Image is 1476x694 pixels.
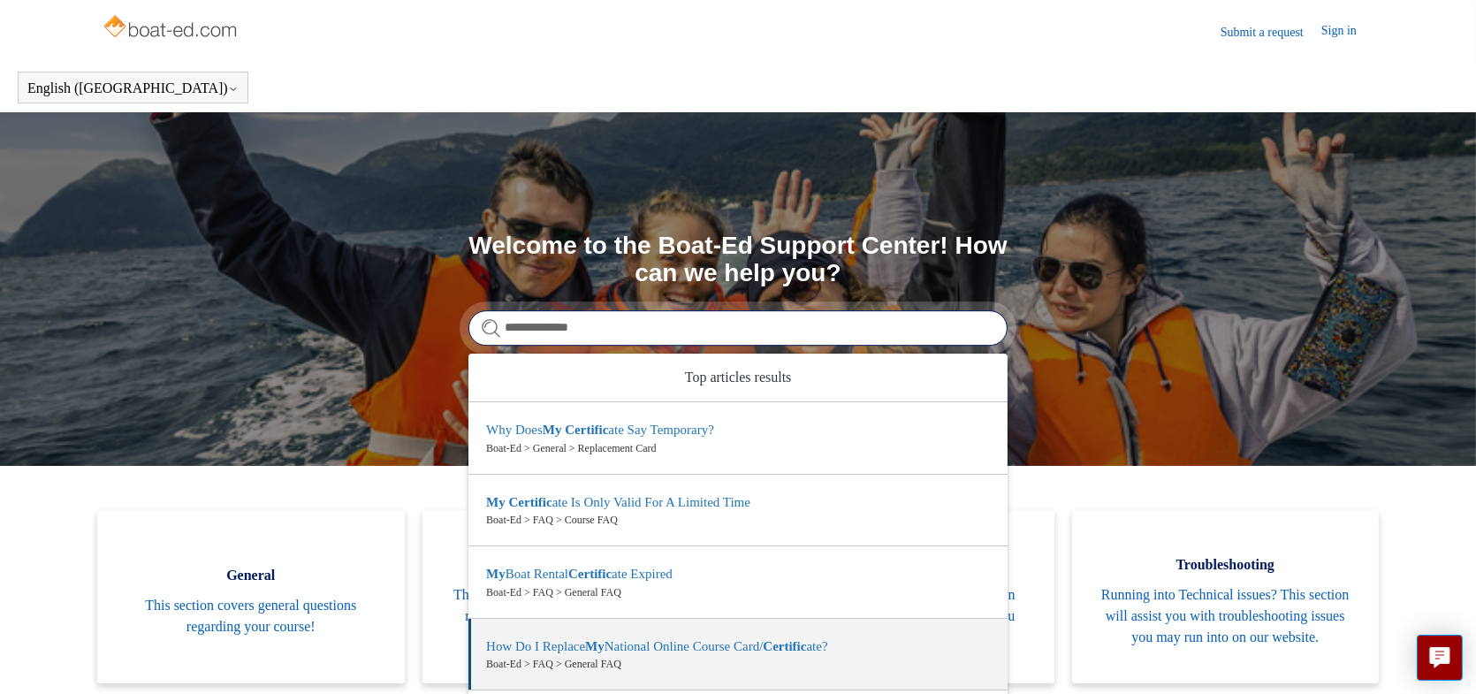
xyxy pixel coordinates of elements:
[486,423,714,440] zd-autocomplete-title-multibrand: Suggested result 1 Why Does My Certificate Say Temporary?
[124,565,378,586] span: General
[509,495,552,509] em: Certific
[568,567,612,581] em: Certific
[486,567,673,584] zd-autocomplete-title-multibrand: Suggested result 3 My Boat Rental Certificate Expired
[1099,554,1353,576] span: Troubleshooting
[1417,635,1463,681] button: Live chat
[468,354,1008,402] zd-autocomplete-header: Top articles results
[1221,23,1321,42] a: Submit a request
[486,512,990,528] zd-autocomplete-breadcrumbs-multibrand: Boat-Ed > FAQ > Course FAQ
[543,423,562,437] em: My
[449,554,704,576] span: FAQ
[97,510,405,683] a: General This section covers general questions regarding your course!
[468,310,1008,346] input: Search
[102,11,242,46] img: Boat-Ed Help Center home page
[449,584,704,648] span: This section will answer questions that you may have that have already been asked before!
[1321,21,1374,42] a: Sign in
[486,440,990,456] zd-autocomplete-breadcrumbs-multibrand: Boat-Ed > General > Replacement Card
[27,80,239,96] button: English ([GEOGRAPHIC_DATA])
[486,567,506,581] em: My
[585,639,605,653] em: My
[124,595,378,637] span: This section covers general questions regarding your course!
[1072,510,1380,683] a: Troubleshooting Running into Technical issues? This section will assist you with troubleshooting ...
[565,423,608,437] em: Certific
[422,510,730,683] a: FAQ This section will answer questions that you may have that have already been asked before!
[486,584,990,600] zd-autocomplete-breadcrumbs-multibrand: Boat-Ed > FAQ > General FAQ
[1099,584,1353,648] span: Running into Technical issues? This section will assist you with troubleshooting issues you may r...
[486,656,990,672] zd-autocomplete-breadcrumbs-multibrand: Boat-Ed > FAQ > General FAQ
[486,495,506,509] em: My
[763,639,806,653] em: Certific
[486,495,750,513] zd-autocomplete-title-multibrand: Suggested result 2 My Certificate Is Only Valid For A Limited Time
[468,233,1008,287] h1: Welcome to the Boat-Ed Support Center! How can we help you?
[486,639,828,657] zd-autocomplete-title-multibrand: Suggested result 4 How Do I Replace My National Online Course Card/Certificate?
